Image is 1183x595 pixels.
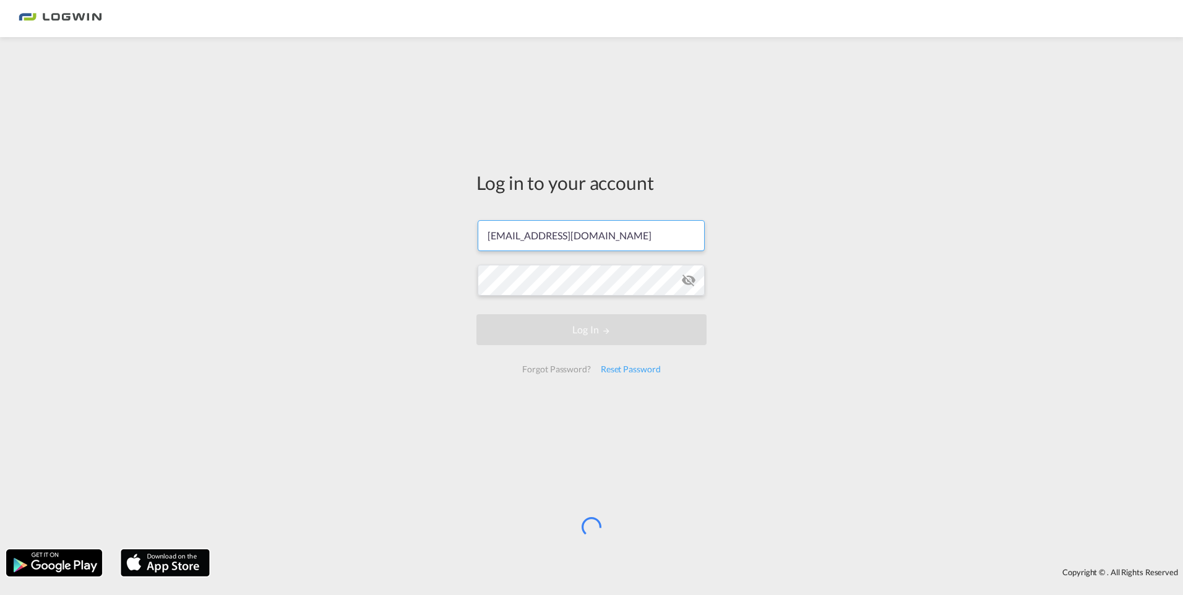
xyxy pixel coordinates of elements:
[478,220,705,251] input: Enter email/phone number
[476,314,707,345] button: LOGIN
[681,273,696,288] md-icon: icon-eye-off
[19,5,102,33] img: bc73a0e0d8c111efacd525e4c8ad7d32.png
[216,562,1183,583] div: Copyright © . All Rights Reserved
[517,358,595,380] div: Forgot Password?
[119,548,211,578] img: apple.png
[5,548,103,578] img: google.png
[596,358,666,380] div: Reset Password
[476,169,707,195] div: Log in to your account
